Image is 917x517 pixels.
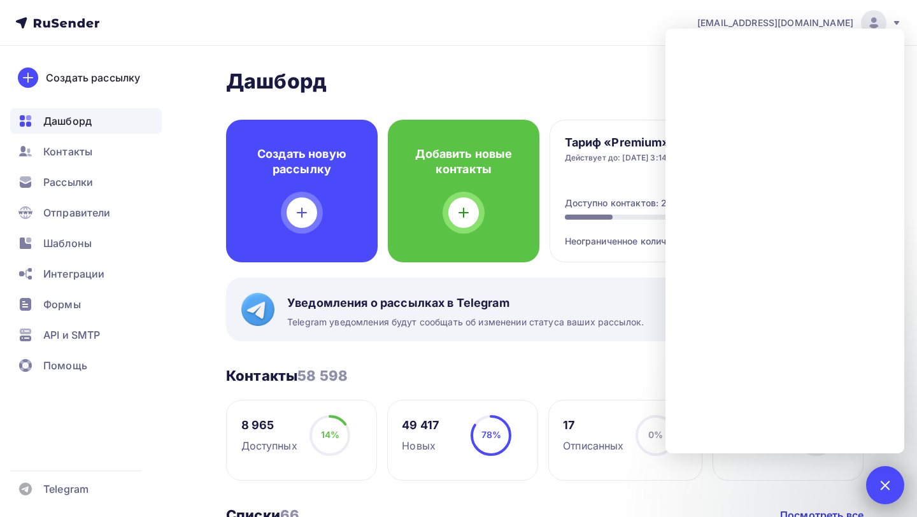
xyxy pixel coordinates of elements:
a: Дашборд [10,108,162,134]
h2: Дашборд [226,69,864,94]
span: API и SMTP [43,327,100,343]
a: [EMAIL_ADDRESS][DOMAIN_NAME] [697,10,902,36]
h3: Контакты [226,367,348,385]
a: Отправители [10,200,162,225]
h4: Добавить новые контакты [408,146,519,177]
span: Помощь [43,358,87,373]
div: Новых [402,438,439,453]
span: Дашборд [43,113,92,129]
a: Рассылки [10,169,162,195]
span: Telegram уведомления будут сообщать об изменении статуса ваших рассылок. [287,316,644,329]
span: [EMAIL_ADDRESS][DOMAIN_NAME] [697,17,853,29]
div: 49 417 [402,418,439,433]
span: Контакты [43,144,92,159]
span: Шаблоны [43,236,92,251]
a: Формы [10,292,162,317]
div: 8 965 [241,418,297,433]
div: Доступно контактов: 25 000 из 30 000 [565,197,739,209]
span: 14% [321,429,339,440]
span: 0% [648,429,663,440]
span: Telegram [43,481,89,497]
div: Неограниченное количество писем в месяц [565,220,849,248]
h4: Создать новую рассылку [246,146,357,177]
div: 17 [563,418,623,433]
span: Формы [43,297,81,312]
span: Рассылки [43,174,93,190]
span: Отправители [43,205,111,220]
div: Отписанных [563,438,623,453]
span: Уведомления о рассылках в Telegram [287,295,644,311]
div: Доступных [241,438,297,453]
span: 78% [481,429,501,440]
div: Создать рассылку [46,70,140,85]
span: Интеграции [43,266,104,281]
a: Шаблоны [10,230,162,256]
a: Контакты [10,139,162,164]
h4: Тариф «Premium» [565,135,670,150]
span: 58 598 [297,367,348,384]
div: Действует до: [DATE] 3:14 [565,153,670,163]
